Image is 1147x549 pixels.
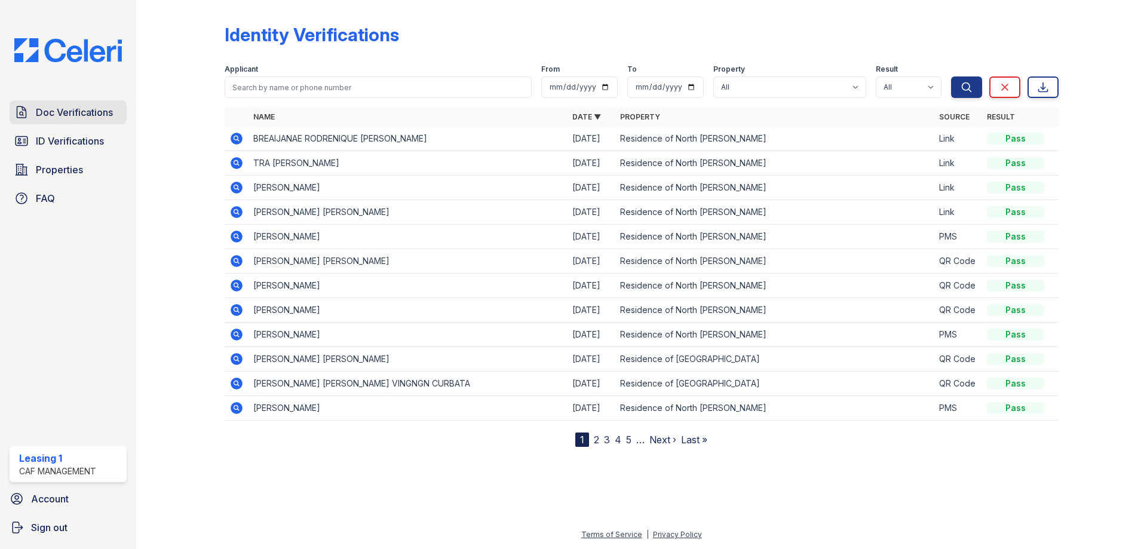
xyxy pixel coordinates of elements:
[649,434,676,446] a: Next ›
[615,176,934,200] td: Residence of North [PERSON_NAME]
[568,274,615,298] td: [DATE]
[36,105,113,119] span: Doc Verifications
[568,127,615,151] td: [DATE]
[934,176,982,200] td: Link
[36,191,55,206] span: FAQ
[646,530,649,539] div: |
[5,487,131,511] a: Account
[541,65,560,74] label: From
[987,157,1044,169] div: Pass
[249,151,568,176] td: TRA [PERSON_NAME]
[987,304,1044,316] div: Pass
[249,225,568,249] td: [PERSON_NAME]
[615,323,934,347] td: Residence of North [PERSON_NAME]
[615,249,934,274] td: Residence of North [PERSON_NAME]
[934,225,982,249] td: PMS
[627,65,637,74] label: To
[615,225,934,249] td: Residence of North [PERSON_NAME]
[636,433,645,447] span: …
[575,433,589,447] div: 1
[10,158,127,182] a: Properties
[615,396,934,421] td: Residence of North [PERSON_NAME]
[581,530,642,539] a: Terms of Service
[987,231,1044,243] div: Pass
[249,200,568,225] td: [PERSON_NAME] [PERSON_NAME]
[568,249,615,274] td: [DATE]
[568,176,615,200] td: [DATE]
[615,298,934,323] td: Residence of North [PERSON_NAME]
[568,225,615,249] td: [DATE]
[253,112,275,121] a: Name
[19,465,96,477] div: CAF Management
[249,274,568,298] td: [PERSON_NAME]
[615,274,934,298] td: Residence of North [PERSON_NAME]
[568,347,615,372] td: [DATE]
[934,249,982,274] td: QR Code
[5,38,131,62] img: CE_Logo_Blue-a8612792a0a2168367f1c8372b55b34899dd931a85d93a1a3d3e32e68fde9ad4.png
[987,402,1044,414] div: Pass
[10,186,127,210] a: FAQ
[249,396,568,421] td: [PERSON_NAME]
[987,280,1044,292] div: Pass
[568,151,615,176] td: [DATE]
[10,129,127,153] a: ID Verifications
[568,323,615,347] td: [DATE]
[934,347,982,372] td: QR Code
[934,127,982,151] td: Link
[568,372,615,396] td: [DATE]
[572,112,601,121] a: Date ▼
[615,200,934,225] td: Residence of North [PERSON_NAME]
[19,451,96,465] div: Leasing 1
[681,434,707,446] a: Last »
[36,162,83,177] span: Properties
[987,182,1044,194] div: Pass
[615,434,621,446] a: 4
[987,206,1044,218] div: Pass
[36,134,104,148] span: ID Verifications
[934,396,982,421] td: PMS
[626,434,631,446] a: 5
[934,323,982,347] td: PMS
[249,127,568,151] td: BREAIJANAE RODRENIQUE [PERSON_NAME]
[249,372,568,396] td: [PERSON_NAME] [PERSON_NAME] VINGNGN CURBATA
[5,516,131,539] a: Sign out
[987,112,1015,121] a: Result
[568,200,615,225] td: [DATE]
[249,323,568,347] td: [PERSON_NAME]
[604,434,610,446] a: 3
[615,127,934,151] td: Residence of North [PERSON_NAME]
[713,65,745,74] label: Property
[987,329,1044,341] div: Pass
[31,492,69,506] span: Account
[615,372,934,396] td: Residence of [GEOGRAPHIC_DATA]
[876,65,898,74] label: Result
[225,65,258,74] label: Applicant
[934,151,982,176] td: Link
[615,151,934,176] td: Residence of North [PERSON_NAME]
[987,353,1044,365] div: Pass
[31,520,68,535] span: Sign out
[934,298,982,323] td: QR Code
[653,530,702,539] a: Privacy Policy
[939,112,970,121] a: Source
[987,378,1044,389] div: Pass
[10,100,127,124] a: Doc Verifications
[987,255,1044,267] div: Pass
[568,396,615,421] td: [DATE]
[225,24,399,45] div: Identity Verifications
[934,372,982,396] td: QR Code
[987,133,1044,145] div: Pass
[225,76,532,98] input: Search by name or phone number
[620,112,660,121] a: Property
[249,176,568,200] td: [PERSON_NAME]
[249,298,568,323] td: [PERSON_NAME]
[934,274,982,298] td: QR Code
[594,434,599,446] a: 2
[249,249,568,274] td: [PERSON_NAME] [PERSON_NAME]
[934,200,982,225] td: Link
[249,347,568,372] td: [PERSON_NAME] [PERSON_NAME]
[568,298,615,323] td: [DATE]
[615,347,934,372] td: Residence of [GEOGRAPHIC_DATA]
